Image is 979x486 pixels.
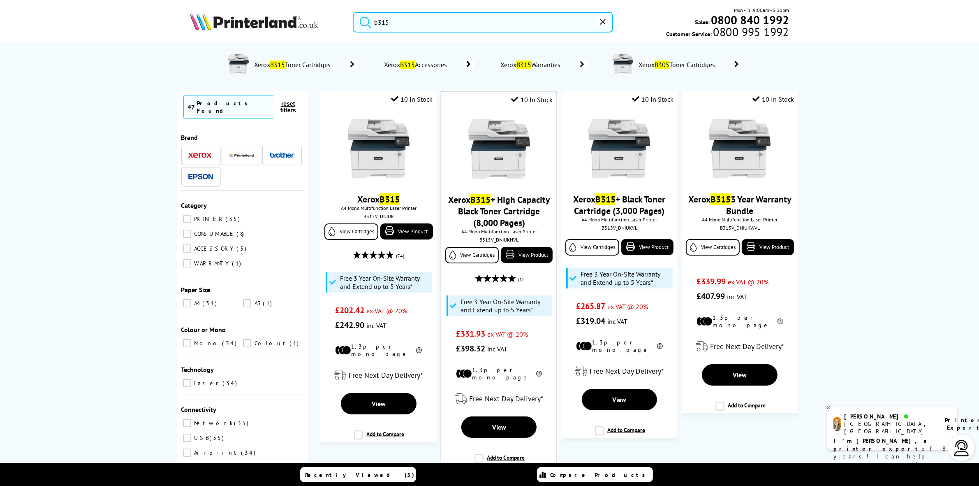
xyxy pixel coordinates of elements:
span: ex VAT @ 20% [607,302,648,311]
a: Recently Viewed (5) [300,467,416,482]
div: [GEOGRAPHIC_DATA], [GEOGRAPHIC_DATA] [845,420,935,435]
li: 1.3p per mono page [456,366,542,381]
a: Printerland Logo [190,12,343,32]
span: £319.04 [576,316,605,326]
input: ACCESSORY 3 [183,244,191,253]
a: XeroxB315+ Black Toner Cartridge (3,000 Pages) [573,193,665,216]
a: XeroxB3153 Year Warranty Bundle [688,193,791,216]
span: £398.32 [456,343,485,354]
span: £331.93 [456,328,485,339]
a: XeroxB315Warranties [499,59,588,70]
a: View Product [742,239,794,255]
a: View Product [621,239,673,255]
span: Free Next Day Delivery* [469,394,543,403]
input: Colour 1 [243,339,251,347]
span: £265.87 [576,301,605,312]
span: (1) [518,272,523,287]
span: Customer Service: [667,28,789,38]
input: A3 1 [243,299,251,307]
div: modal_delivery [324,364,433,387]
input: Airprint 34 [183,449,191,457]
span: inc VAT [727,293,747,301]
a: XeroxB315Toner Cartridges [253,53,358,76]
span: 1 [289,340,301,347]
span: 34 [223,379,239,387]
span: 35 [226,215,242,223]
span: ACCESSORY [192,245,236,252]
span: 47 [188,103,195,111]
mark: B315 [711,193,731,205]
div: 10 In Stock [391,95,433,103]
span: ex VAT @ 20% [487,330,528,338]
span: Colour or Mono [181,326,226,334]
span: A3 [252,300,262,307]
span: Xerox Accessories [383,60,451,69]
li: 1.3p per mono page [335,343,422,358]
span: Paper Size [181,286,211,294]
div: modal_delivery [445,387,553,410]
span: 1 [263,300,274,307]
input: A4 34 [183,299,191,307]
span: 35 [234,419,251,427]
span: Network [192,419,234,427]
span: Sales: [695,18,710,26]
span: 34 [222,340,239,347]
span: CONSUMABLE [192,230,236,237]
img: B315V_DNIUK-conspage.jpg [228,53,249,74]
span: inc VAT [366,321,387,330]
span: inc VAT [487,345,507,353]
a: View Cartridges [686,239,740,256]
input: USB 35 [183,434,191,442]
span: View [733,371,747,379]
input: WARRANTY 1 [183,259,191,267]
span: A4 Mono Multifunction Laser Printer [565,216,673,223]
span: Free Next Day Delivery* [590,366,664,376]
span: ex VAT @ 20% [366,307,407,315]
img: Brother [270,152,294,158]
span: Connectivity [181,405,217,414]
span: A4 [192,300,202,307]
span: Airprint [192,449,241,456]
div: modal_delivery [565,360,673,383]
span: Mon - Fri 9:00am - 5:30pm [734,6,789,14]
mark: B315 [400,60,415,69]
label: Add to Compare [715,402,766,417]
p: of 8 years! I can help you choose the right product [833,437,951,476]
img: Xerox-B315-Front-Small.jpg [588,118,650,179]
img: user-headset-light.svg [954,440,970,456]
span: Recently Viewed (5) [306,471,415,479]
span: Laser [192,379,222,387]
label: Add to Compare [354,430,404,446]
span: 35 [210,434,226,442]
span: Xerox Warranties [499,60,564,69]
span: Compare Products [551,471,650,479]
a: View [341,393,417,414]
input: PRINTER 35 [183,215,191,223]
span: WARRANTY [192,260,231,267]
span: inc VAT [607,317,627,326]
span: A4 Mono Multifunction Laser Printer [324,205,433,211]
span: (74) [396,248,404,264]
mark: B315 [595,193,616,205]
img: amy-livechat.png [833,417,841,431]
img: Xerox-B315-Front-Small.jpg [709,118,771,179]
span: 3 [237,245,249,252]
span: Free 3 Year On-Site Warranty and Extend up to 5 Years* [461,298,550,314]
b: I'm [PERSON_NAME], a printer expert [833,437,929,452]
img: Printerland Logo [190,12,318,30]
img: Epson [188,174,213,180]
button: reset filters [274,100,302,114]
input: Mono 34 [183,339,191,347]
a: View Cartridges [324,223,378,240]
div: Products Found [197,100,270,114]
a: View Product [501,247,553,263]
img: Printerland [229,153,254,157]
span: Free Next Day Delivery* [349,370,423,380]
a: XeroxB305Toner Cartridges [637,53,743,76]
div: B315V_DNIUKWVL [688,225,792,231]
img: Xerox-B315-Front-Small.jpg [468,118,530,180]
span: £242.90 [335,320,364,330]
span: Xerox Toner Cartridges [637,60,718,69]
li: 1.3p per mono page [576,339,663,353]
span: £339.99 [697,276,726,287]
